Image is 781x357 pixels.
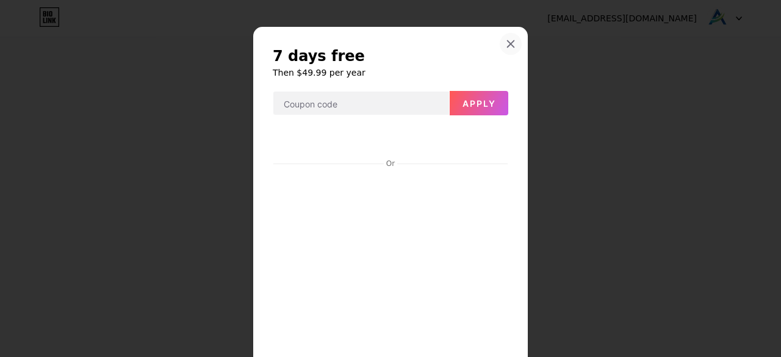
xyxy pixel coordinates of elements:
[273,46,365,66] span: 7 days free
[462,98,496,109] span: Apply
[273,126,508,155] iframe: Secure payment button frame
[450,91,508,115] button: Apply
[384,159,397,168] div: Or
[273,92,449,116] input: Coupon code
[273,67,508,79] h6: Then $49.99 per year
